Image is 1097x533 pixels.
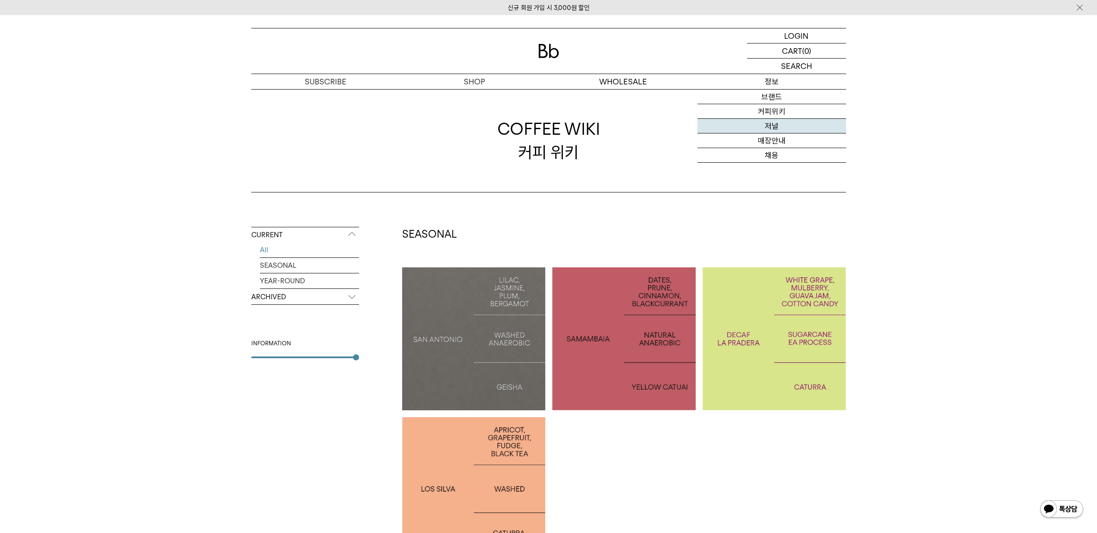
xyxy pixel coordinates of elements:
[697,133,846,148] a: 매장안내
[781,59,812,74] p: SEARCH
[402,227,846,242] h2: SEASONAL
[747,28,846,43] a: LOGIN
[508,4,590,12] a: 신규 회원 가입 시 3,000원 할인
[497,118,600,140] span: COFFEE WIKI
[697,148,846,163] a: 채용
[697,74,846,89] p: 정보
[251,74,400,89] a: SUBSCRIBE
[802,43,811,58] p: (0)
[400,74,549,89] a: SHOP
[552,267,696,411] a: 브라질 사맘바이아BRAZIL SAMAMBAIA
[782,43,802,58] p: CART
[1039,499,1084,520] img: 카카오톡 채널 1:1 채팅 버튼
[260,242,359,257] a: All
[538,44,559,58] img: 로고
[260,258,359,273] a: SEASONAL
[549,74,697,89] p: WHOLESALE
[697,104,846,119] a: 커피위키
[747,43,846,59] a: CART (0)
[251,227,359,243] p: CURRENT
[251,289,359,305] p: ARCHIVED
[784,28,809,43] p: LOGIN
[497,118,600,163] div: 커피 위키
[402,267,546,411] a: 산 안토니오: 게이샤SAN ANTONIO: GEISHA
[251,339,359,348] div: INFORMATION
[260,273,359,288] a: YEAR-ROUND
[703,267,846,411] a: 콜롬비아 라 프라데라 디카페인 COLOMBIA LA PRADERA DECAF
[697,119,846,133] a: 저널
[697,90,846,104] a: 브랜드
